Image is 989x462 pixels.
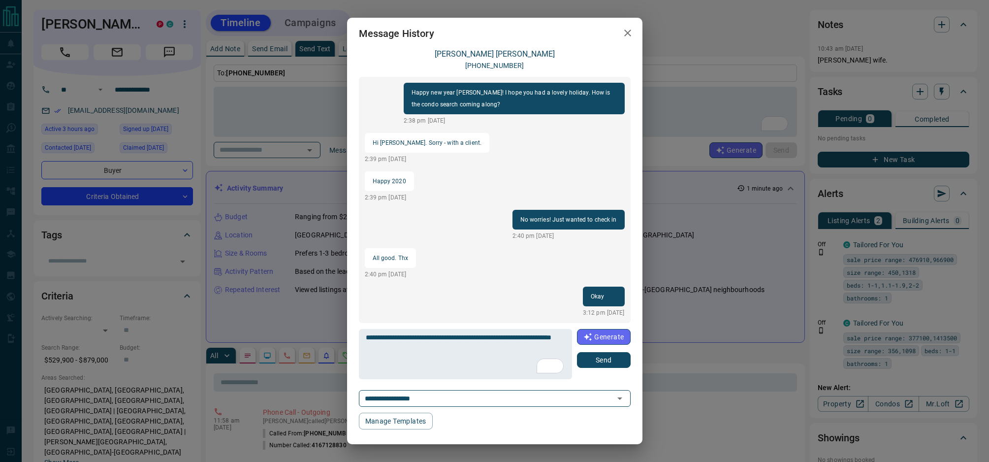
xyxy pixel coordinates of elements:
[412,87,617,110] p: Happy new year [PERSON_NAME]! I hope you had a lovely holiday. How is the condo search coming along?
[365,155,490,164] p: 2:39 pm [DATE]
[577,352,630,368] button: Send
[613,392,627,405] button: Open
[583,308,625,317] p: 3:12 pm [DATE]
[365,270,416,279] p: 2:40 pm [DATE]
[404,116,625,125] p: 2:38 pm [DATE]
[373,137,482,149] p: Hi [PERSON_NAME]. Sorry - with a client.
[465,61,524,71] p: [PHONE_NUMBER]
[359,413,433,429] button: Manage Templates
[520,214,617,226] p: No worries! Just wanted to check in
[373,175,406,187] p: Happy 2020
[366,333,566,375] textarea: To enrich screen reader interactions, please activate Accessibility in Grammarly extension settings
[373,252,408,264] p: All good. Thx
[577,329,630,345] button: Generate
[347,18,446,49] h2: Message History
[435,49,555,59] a: [PERSON_NAME] [PERSON_NAME]
[591,291,617,302] p: Okay
[512,231,625,240] p: 2:40 pm [DATE]
[365,193,414,202] p: 2:39 pm [DATE]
